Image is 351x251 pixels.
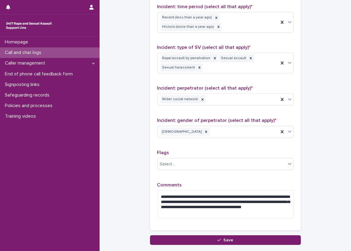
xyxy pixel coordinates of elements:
[161,95,199,103] div: Wider social network
[157,86,253,91] span: Incident: perpetrator (select all that apply)
[2,60,50,66] p: Caller management
[2,103,57,109] p: Policies and processes
[157,4,253,9] span: Incident: time period (select all that apply)
[161,14,213,22] div: Recent (less than a year ago)
[2,113,41,119] p: Training videos
[161,64,196,72] div: Sexual harassment
[157,183,182,187] span: Comments
[2,82,44,87] p: Signposting links
[219,54,247,62] div: Sexual assault
[223,238,233,242] span: Save
[2,92,54,98] p: Safeguarding records
[157,118,276,123] span: Incident: gender of perpetrator (select all that apply)
[160,161,175,167] div: Select...
[161,128,203,136] div: [DEMOGRAPHIC_DATA]
[2,71,78,77] p: End of phone call feedback form
[2,39,33,45] p: Homepage
[150,235,301,245] button: Save
[157,45,250,50] span: Incident: type of SV (select all that apply)
[2,50,46,56] p: Call and chat logs
[157,150,169,155] span: Flags
[5,20,53,32] img: rhQMoQhaT3yELyF149Cw
[161,23,215,31] div: Historic (more than a year ago)
[161,54,212,62] div: Rape/assault by penetration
